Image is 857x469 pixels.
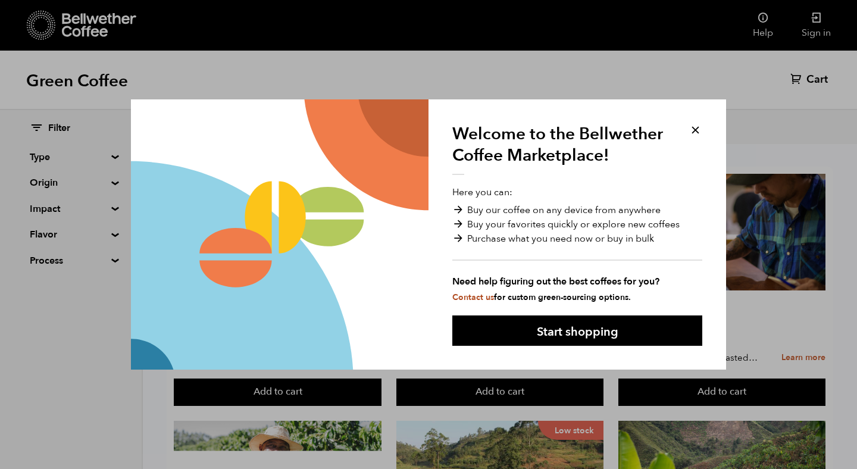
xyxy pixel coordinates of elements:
[452,185,702,303] p: Here you can:
[452,274,702,289] strong: Need help figuring out the best coffees for you?
[452,203,702,217] li: Buy our coffee on any device from anywhere
[452,232,702,246] li: Purchase what you need now or buy in bulk
[452,292,494,303] a: Contact us
[452,292,631,303] small: for custom green-sourcing options.
[452,315,702,346] button: Start shopping
[452,217,702,232] li: Buy your favorites quickly or explore new coffees
[452,123,673,176] h1: Welcome to the Bellwether Coffee Marketplace!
